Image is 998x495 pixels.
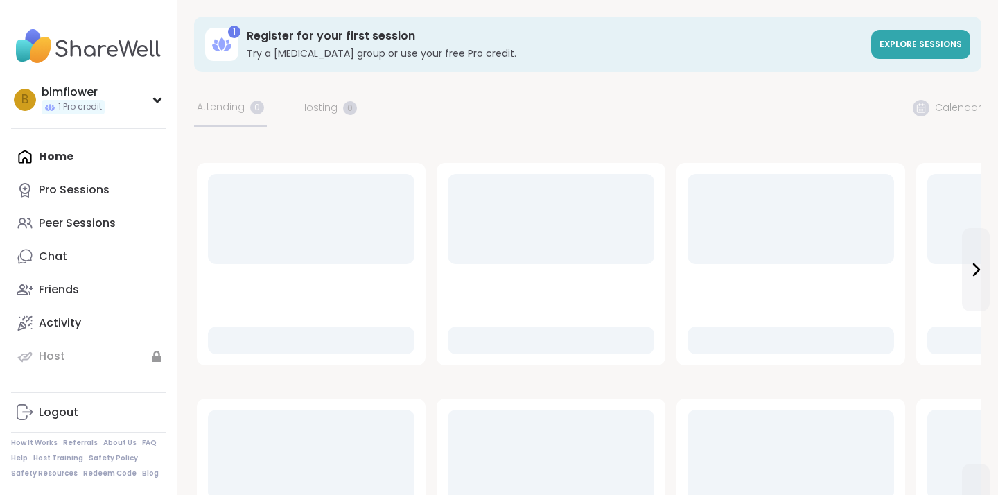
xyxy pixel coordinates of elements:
[11,22,166,71] img: ShareWell Nav Logo
[33,453,83,463] a: Host Training
[39,405,78,420] div: Logout
[63,438,98,448] a: Referrals
[11,453,28,463] a: Help
[39,349,65,364] div: Host
[11,173,166,207] a: Pro Sessions
[11,273,166,306] a: Friends
[39,182,110,198] div: Pro Sessions
[39,282,79,297] div: Friends
[871,30,970,59] a: Explore sessions
[247,46,863,60] h3: Try a [MEDICAL_DATA] group or use your free Pro credit.
[58,101,102,113] span: 1 Pro credit
[39,216,116,231] div: Peer Sessions
[83,469,137,478] a: Redeem Code
[11,396,166,429] a: Logout
[21,91,28,109] span: b
[228,26,240,38] div: 1
[11,469,78,478] a: Safety Resources
[11,306,166,340] a: Activity
[39,315,81,331] div: Activity
[142,438,157,448] a: FAQ
[42,85,105,100] div: blmflower
[879,38,962,50] span: Explore sessions
[11,340,166,373] a: Host
[89,453,138,463] a: Safety Policy
[247,28,863,44] h3: Register for your first session
[39,249,67,264] div: Chat
[142,469,159,478] a: Blog
[103,438,137,448] a: About Us
[11,240,166,273] a: Chat
[11,207,166,240] a: Peer Sessions
[11,438,58,448] a: How It Works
